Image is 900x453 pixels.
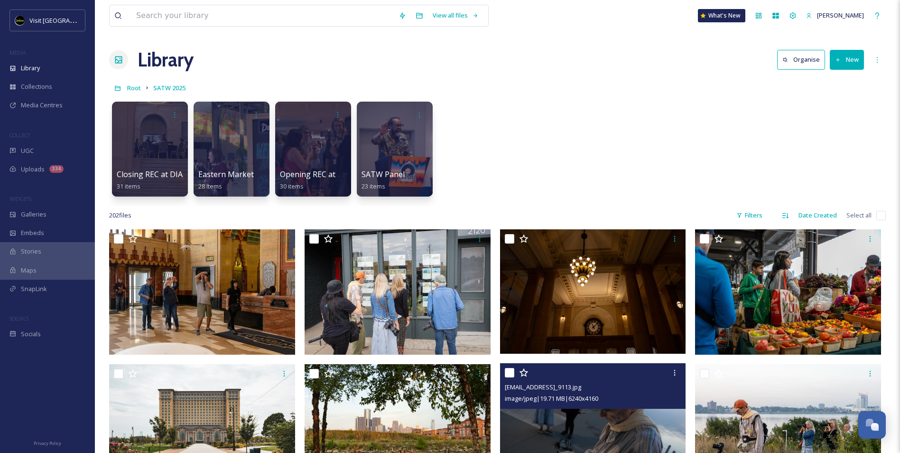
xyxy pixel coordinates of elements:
[127,82,141,94] a: Root
[21,146,34,155] span: UGC
[21,284,47,293] span: SnapLink
[794,206,842,225] div: Date Created
[500,229,686,354] img: ext_1758471675.800351_cfalsettiphoto@gmail.com-IMG_9171.jpg
[777,50,825,69] button: Organise
[280,170,398,190] a: Opening REC at [PERSON_NAME]30 items
[280,169,398,179] span: Opening REC at [PERSON_NAME]
[21,228,44,237] span: Embeds
[34,437,61,448] a: Privacy Policy
[801,6,869,25] a: [PERSON_NAME]
[21,82,52,91] span: Collections
[117,170,183,190] a: Closing REC at DIA31 items
[21,266,37,275] span: Maps
[21,247,41,256] span: Stories
[153,82,186,94] a: SATW 2025
[21,165,45,174] span: Uploads
[109,229,297,355] img: ext_1758471676.178738_cfalsettiphoto@gmail.com-IMG_9181.jpg
[732,206,767,225] div: Filters
[117,169,183,179] span: Closing REC at DIA
[21,210,46,219] span: Galleries
[21,330,41,339] span: Socials
[9,315,28,322] span: SOCIALS
[362,182,385,190] span: 23 items
[505,383,581,391] span: [EMAIL_ADDRESS]_9113.jpg
[305,229,492,355] img: ext_1758471676.034285_cfalsettiphoto@gmail.com-IMG_9173.jpg
[117,182,140,190] span: 31 items
[9,195,31,202] span: WIDGETS
[138,46,194,74] a: Library
[428,6,483,25] a: View all files
[198,182,222,190] span: 28 items
[846,211,872,220] span: Select all
[9,132,30,139] span: COLLECT
[21,101,63,110] span: Media Centres
[29,16,103,25] span: Visit [GEOGRAPHIC_DATA]
[153,84,186,92] span: SATW 2025
[198,169,291,179] span: Eastern Market Activation
[362,169,405,179] span: SATW Panel
[127,84,141,92] span: Root
[698,9,745,22] a: What's New
[362,170,405,190] a: SATW Panel23 items
[131,5,394,26] input: Search your library
[21,64,40,73] span: Library
[858,411,886,439] button: Open Chat
[505,394,598,403] span: image/jpeg | 19.71 MB | 6240 x 4160
[49,165,64,173] div: 334
[280,182,304,190] span: 30 items
[198,170,291,190] a: Eastern Market Activation28 items
[15,16,25,25] img: VISIT%20DETROIT%20LOGO%20-%20BLACK%20BACKGROUND.png
[817,11,864,19] span: [PERSON_NAME]
[695,229,883,355] img: ext_1758471675.265769_cfalsettiphoto@gmail.com-IMG_9152.jpg
[9,49,26,56] span: MEDIA
[34,440,61,446] span: Privacy Policy
[830,50,864,69] button: New
[109,211,131,220] span: 202 file s
[777,50,830,69] a: Organise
